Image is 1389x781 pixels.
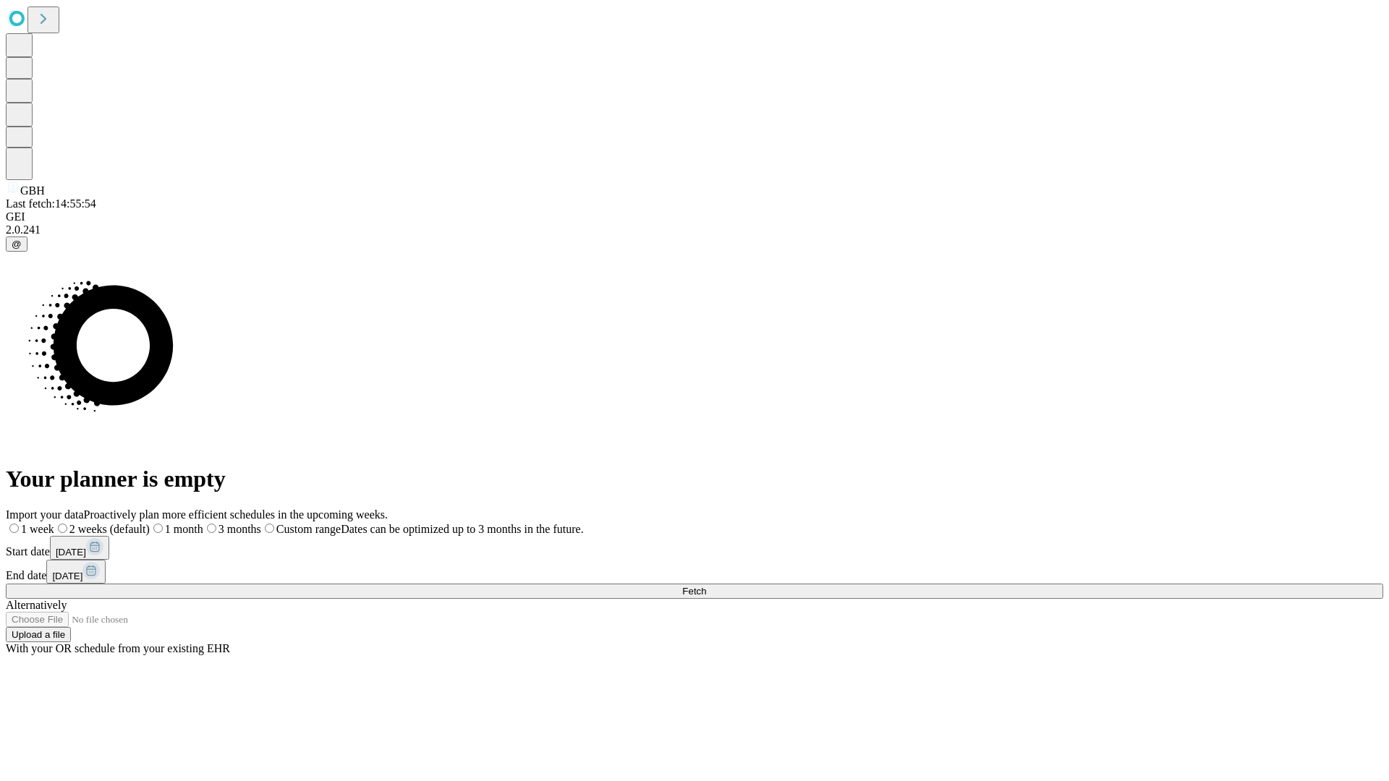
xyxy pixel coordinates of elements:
[6,466,1383,492] h1: Your planner is empty
[6,210,1383,223] div: GEI
[6,599,67,611] span: Alternatively
[50,536,109,560] button: [DATE]
[341,523,583,535] span: Dates can be optimized up to 3 months in the future.
[69,523,150,535] span: 2 weeks (default)
[52,571,82,581] span: [DATE]
[12,239,22,249] span: @
[6,584,1383,599] button: Fetch
[21,523,54,535] span: 1 week
[84,508,388,521] span: Proactively plan more efficient schedules in the upcoming weeks.
[56,547,86,558] span: [DATE]
[6,627,71,642] button: Upload a file
[20,184,45,197] span: GBH
[165,523,203,535] span: 1 month
[153,524,163,533] input: 1 month
[6,197,96,210] span: Last fetch: 14:55:54
[682,586,706,597] span: Fetch
[276,523,341,535] span: Custom range
[218,523,261,535] span: 3 months
[9,524,19,533] input: 1 week
[6,536,1383,560] div: Start date
[207,524,216,533] input: 3 months
[265,524,274,533] input: Custom rangeDates can be optimized up to 3 months in the future.
[6,223,1383,236] div: 2.0.241
[58,524,67,533] input: 2 weeks (default)
[6,236,27,252] button: @
[6,508,84,521] span: Import your data
[46,560,106,584] button: [DATE]
[6,642,230,654] span: With your OR schedule from your existing EHR
[6,560,1383,584] div: End date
